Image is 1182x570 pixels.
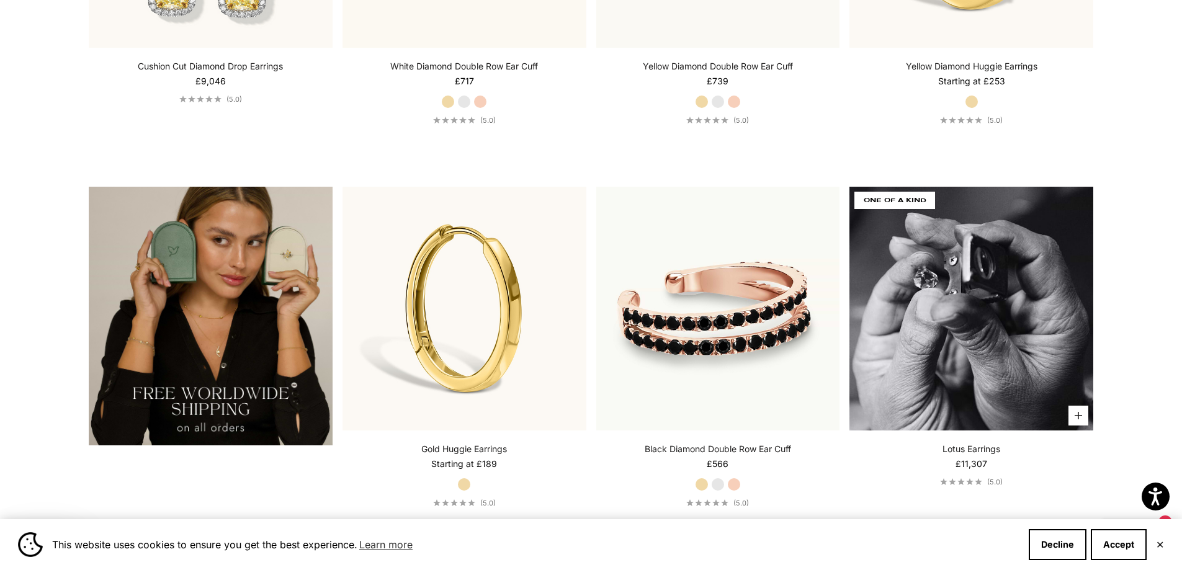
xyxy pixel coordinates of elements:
[987,116,1003,125] span: (5.0)
[179,96,222,102] div: 5.0 out of 5.0 stars
[906,60,1037,73] a: Yellow Diamond Huggie Earrings
[138,60,283,73] a: Cushion Cut Diamond Drop Earrings
[643,60,793,73] a: Yellow Diamond Double Row Ear Cuff
[433,499,475,506] div: 5.0 out of 5.0 stars
[52,535,1019,554] span: This website uses cookies to ensure you get the best experience.
[707,75,728,87] sale-price: £739
[18,532,43,557] img: Cookie banner
[942,443,1000,455] a: Lotus Earrings
[343,187,586,430] img: #YellowGold
[707,458,728,470] sale-price: £566
[938,75,1005,87] sale-price: Starting at £253
[1156,541,1164,548] button: Close
[956,458,987,470] sale-price: £11,307
[686,117,728,123] div: 5.0 out of 5.0 stars
[433,116,496,125] a: 5.0 out of 5.0 stars(5.0)
[940,117,982,123] div: 5.0 out of 5.0 stars
[987,478,1003,486] span: (5.0)
[940,478,982,485] div: 5.0 out of 5.0 stars
[433,117,475,123] div: 5.0 out of 5.0 stars
[357,535,414,554] a: Learn more
[940,116,1003,125] a: 5.0 out of 5.0 stars(5.0)
[455,75,474,87] sale-price: £717
[686,116,749,125] a: 5.0 out of 5.0 stars(5.0)
[480,499,496,507] span: (5.0)
[849,187,1093,430] img: #YellowGold #WhiteGold #RoseGold
[854,192,935,209] span: ONE OF A KIND
[431,458,497,470] sale-price: Starting at £189
[195,75,226,87] sale-price: £9,046
[179,95,242,104] a: 5.0 out of 5.0 stars(5.0)
[686,499,749,507] a: 5.0 out of 5.0 stars(5.0)
[686,499,728,506] div: 5.0 out of 5.0 stars
[226,95,242,104] span: (5.0)
[733,116,749,125] span: (5.0)
[733,499,749,507] span: (5.0)
[940,478,1003,486] a: 5.0 out of 5.0 stars(5.0)
[1029,529,1086,560] button: Decline
[645,443,791,455] a: Black Diamond Double Row Ear Cuff
[480,116,496,125] span: (5.0)
[596,187,840,430] img: #RoseGold
[390,60,538,73] a: White Diamond Double Row Ear Cuff
[421,443,507,455] a: Gold Huggie Earrings
[433,499,496,507] a: 5.0 out of 5.0 stars(5.0)
[1091,529,1147,560] button: Accept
